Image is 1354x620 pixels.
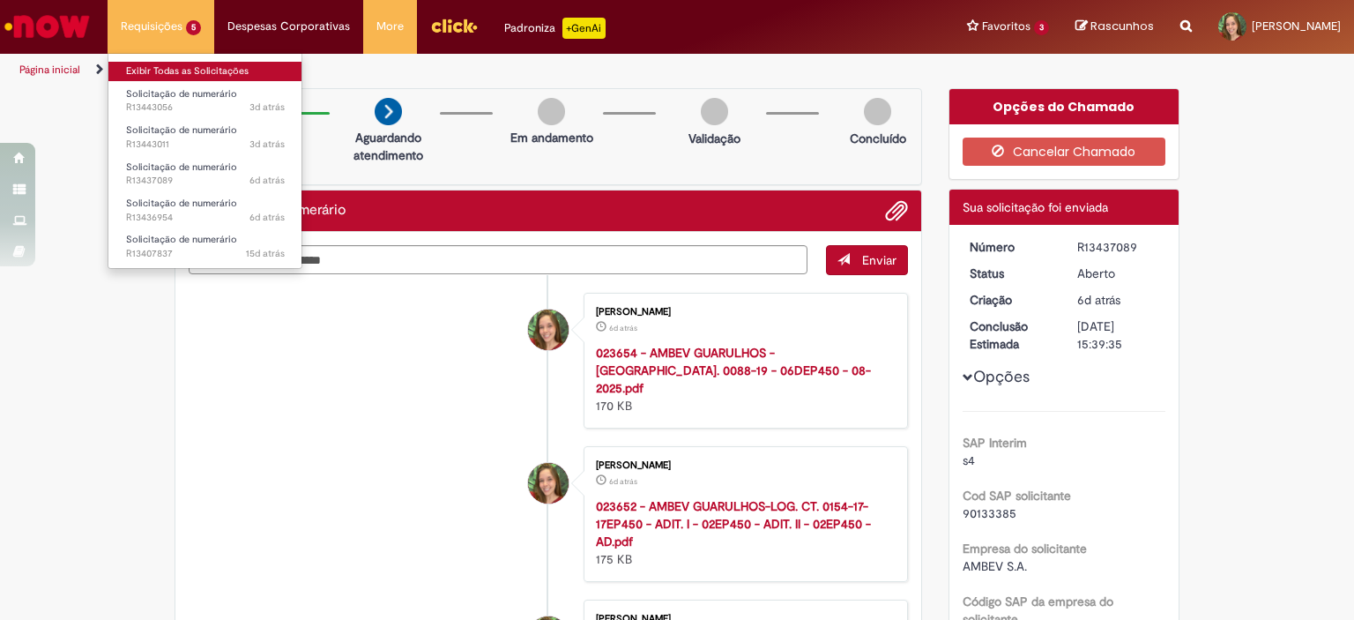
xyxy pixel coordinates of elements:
[1252,19,1341,34] span: [PERSON_NAME]
[596,345,871,396] a: 023654 - AMBEV GUARULHOS - [GEOGRAPHIC_DATA]. 0088-19 - 06DEP450 - 08-2025.pdf
[108,62,302,81] a: Exibir Todas as Solicitações
[186,20,201,35] span: 5
[528,463,569,504] div: Giovanna Costa Lima
[596,344,889,415] div: 170 KB
[1077,292,1120,308] span: 6d atrás
[826,245,908,275] button: Enviar
[701,98,728,125] img: img-circle-grey.png
[956,291,1065,309] dt: Criação
[249,101,285,114] span: 3d atrás
[19,63,80,77] a: Página inicial
[249,138,285,151] span: 3d atrás
[609,476,637,487] time: 21/08/2025 15:38:57
[963,452,975,468] span: s4
[249,174,285,187] span: 6d atrás
[963,505,1016,521] span: 90133385
[1075,19,1154,35] a: Rascunhos
[126,101,285,115] span: R13443056
[108,194,302,227] a: Aberto R13436954 : Solicitação de numerário
[126,161,237,174] span: Solicitação de numerário
[249,101,285,114] time: 25/08/2025 09:34:57
[121,18,182,35] span: Requisições
[249,138,285,151] time: 25/08/2025 09:25:55
[126,87,237,101] span: Solicitação de numerário
[885,199,908,222] button: Adicionar anexos
[562,18,606,39] p: +GenAi
[864,98,891,125] img: img-circle-grey.png
[246,247,285,260] time: 13/08/2025 09:51:36
[956,317,1065,353] dt: Conclusão Estimada
[688,130,740,147] p: Validação
[249,211,285,224] span: 6d atrás
[609,323,637,333] span: 6d atrás
[126,233,237,246] span: Solicitação de numerário
[538,98,565,125] img: img-circle-grey.png
[376,18,404,35] span: More
[956,265,1065,282] dt: Status
[249,211,285,224] time: 21/08/2025 15:20:51
[609,323,637,333] time: 21/08/2025 15:38:57
[126,174,285,188] span: R13437089
[1034,20,1049,35] span: 3
[189,245,807,275] textarea: Digite sua mensagem aqui...
[108,158,302,190] a: Aberto R13437089 : Solicitação de numerário
[596,498,871,549] a: 023652 - AMBEV GUARULHOS-LOG. CT. 0154-17- 17EP450 - ADIT. I - 02EP450 - ADIT. II - 02EP450 - AD.pdf
[126,123,237,137] span: Solicitação de numerário
[346,129,431,164] p: Aguardando atendimento
[1077,238,1159,256] div: R13437089
[430,12,478,39] img: click_logo_yellow_360x200.png
[862,252,896,268] span: Enviar
[956,238,1065,256] dt: Número
[963,138,1166,166] button: Cancelar Chamado
[982,18,1030,35] span: Favoritos
[108,53,302,269] ul: Requisições
[13,54,889,86] ul: Trilhas de página
[596,460,889,471] div: [PERSON_NAME]
[850,130,906,147] p: Concluído
[963,541,1087,557] b: Empresa do solicitante
[126,197,237,210] span: Solicitação de numerário
[2,9,93,44] img: ServiceNow
[504,18,606,39] div: Padroniza
[108,230,302,263] a: Aberto R13407837 : Solicitação de numerário
[596,497,889,568] div: 175 KB
[963,488,1071,504] b: Cod SAP solicitante
[949,89,1179,124] div: Opções do Chamado
[1090,18,1154,34] span: Rascunhos
[126,247,285,261] span: R13407837
[963,558,1027,574] span: AMBEV S.A.
[246,247,285,260] span: 15d atrás
[963,199,1108,215] span: Sua solicitação foi enviada
[963,435,1027,451] b: SAP Interim
[1077,292,1120,308] time: 21/08/2025 15:39:31
[609,476,637,487] span: 6d atrás
[1077,291,1159,309] div: 21/08/2025 15:39:31
[1077,317,1159,353] div: [DATE] 15:39:35
[375,98,402,125] img: arrow-next.png
[1077,265,1159,282] div: Aberto
[126,138,285,152] span: R13443011
[510,129,593,146] p: Em andamento
[108,121,302,153] a: Aberto R13443011 : Solicitação de numerário
[528,310,569,350] div: Giovanna Costa Lima
[596,307,889,317] div: [PERSON_NAME]
[126,211,285,225] span: R13436954
[227,18,350,35] span: Despesas Corporativas
[108,85,302,117] a: Aberto R13443056 : Solicitação de numerário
